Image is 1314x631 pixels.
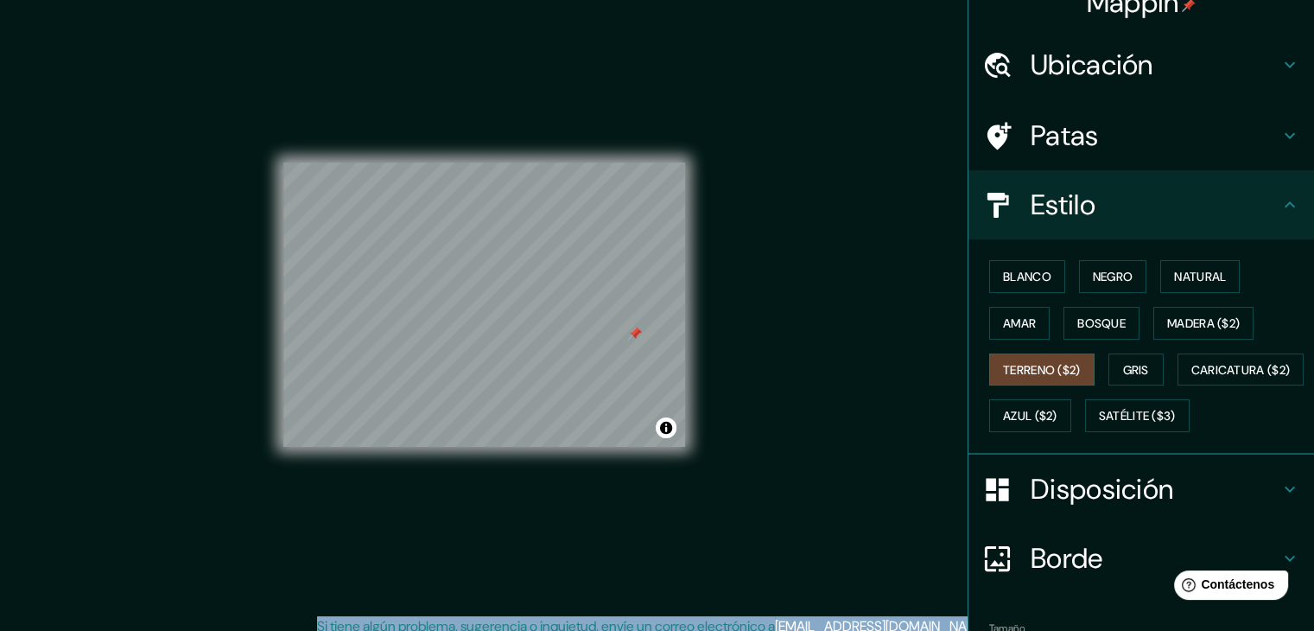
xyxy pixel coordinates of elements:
[989,307,1050,340] button: Amar
[968,101,1314,170] div: Patas
[1099,409,1176,424] font: Satélite ($3)
[989,260,1065,293] button: Blanco
[1178,354,1304,386] button: Caricatura ($2)
[1191,362,1291,378] font: Caricatura ($2)
[1003,362,1081,378] font: Terreno ($2)
[968,30,1314,99] div: Ubicación
[1031,118,1099,154] font: Patas
[1003,315,1036,331] font: Amar
[656,417,676,438] button: Activar o desactivar atribución
[1174,269,1226,284] font: Natural
[989,399,1071,432] button: Azul ($2)
[989,354,1095,386] button: Terreno ($2)
[1160,260,1240,293] button: Natural
[1160,564,1295,612] iframe: Lanzador de widgets de ayuda
[968,455,1314,524] div: Disposición
[1031,471,1173,507] font: Disposición
[283,163,685,447] canvas: Mapa
[1031,187,1095,223] font: Estilo
[1063,307,1139,340] button: Bosque
[1079,260,1147,293] button: Negro
[968,170,1314,239] div: Estilo
[1108,354,1164,386] button: Gris
[1031,47,1153,83] font: Ubicación
[1093,269,1133,284] font: Negro
[1123,362,1149,378] font: Gris
[1077,315,1126,331] font: Bosque
[1153,307,1254,340] button: Madera ($2)
[968,524,1314,593] div: Borde
[1003,269,1051,284] font: Blanco
[1003,409,1057,424] font: Azul ($2)
[1085,399,1190,432] button: Satélite ($3)
[1167,315,1240,331] font: Madera ($2)
[1031,540,1103,577] font: Borde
